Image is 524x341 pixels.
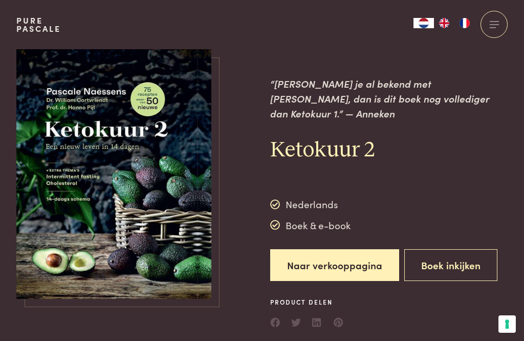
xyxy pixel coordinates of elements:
[413,18,475,28] aside: Language selected: Nederlands
[434,18,475,28] ul: Language list
[270,249,399,282] a: Naar verkooppagina
[434,18,454,28] a: EN
[413,18,434,28] a: NL
[404,249,497,282] button: Boek inkijken
[270,137,508,164] h2: Ketokuur 2
[16,49,212,299] img: https://admin.purepascale.com/wp-content/uploads/2022/12/pascale-naessens-ketokuur-2.jpeg
[454,18,475,28] a: FR
[270,197,351,212] div: Nederlands
[16,16,61,33] a: PurePascale
[270,297,344,307] span: Product delen
[498,315,516,333] button: Uw voorkeuren voor toestemming voor trackingtechnologieën
[413,18,434,28] div: Language
[270,217,351,233] div: Boek & e-book
[270,76,508,121] p: “[PERSON_NAME] je al bekend met [PERSON_NAME], dan is dit boek nog vollediger dan Ketokuur 1.” — ...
